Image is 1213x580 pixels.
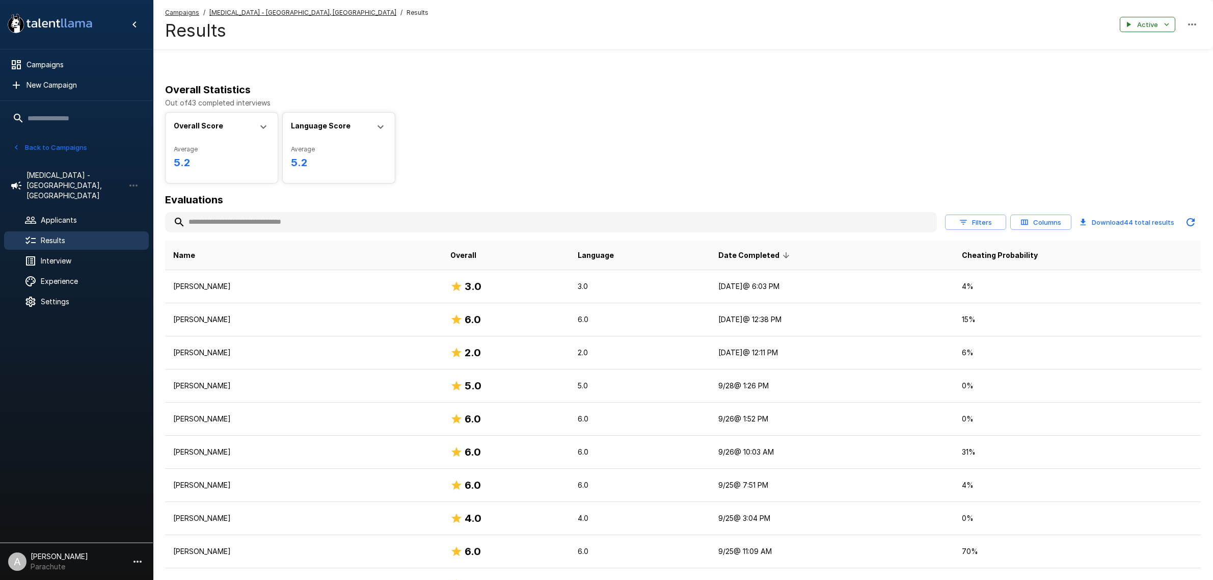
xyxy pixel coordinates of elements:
[962,281,1193,292] p: 4 %
[173,480,434,490] p: [PERSON_NAME]
[578,249,614,261] span: Language
[578,414,702,424] p: 6.0
[173,249,195,261] span: Name
[578,513,702,523] p: 4.0
[962,480,1193,490] p: 4 %
[173,414,434,424] p: [PERSON_NAME]
[465,278,481,295] h6: 3.0
[174,144,269,154] span: Average
[174,121,223,130] b: Overall Score
[465,345,481,361] h6: 2.0
[291,154,387,171] h6: 5.2
[945,215,1006,230] button: Filters
[710,336,953,370] td: [DATE] @ 12:11 PM
[173,381,434,391] p: [PERSON_NAME]
[1180,212,1201,232] button: Updated Today - 4:41 PM
[173,281,434,292] p: [PERSON_NAME]
[165,98,1201,108] p: Out of 43 completed interviews
[710,270,953,303] td: [DATE] @ 6:03 PM
[450,249,476,261] span: Overall
[173,513,434,523] p: [PERSON_NAME]
[291,144,387,154] span: Average
[718,249,793,261] span: Date Completed
[465,311,481,328] h6: 6.0
[578,281,702,292] p: 3.0
[962,513,1193,523] p: 0 %
[174,154,269,171] h6: 5.2
[578,314,702,325] p: 6.0
[291,121,351,130] b: Language Score
[962,414,1193,424] p: 0 %
[165,20,428,41] h4: Results
[173,314,434,325] p: [PERSON_NAME]
[710,436,953,469] td: 9/26 @ 10:03 AM
[1075,212,1178,232] button: Download44 total results
[578,348,702,358] p: 2.0
[165,84,251,96] b: Overall Statistics
[465,411,481,427] h6: 6.0
[578,480,702,490] p: 6.0
[173,447,434,457] p: [PERSON_NAME]
[710,535,953,568] td: 9/25 @ 11:09 AM
[465,444,481,460] h6: 6.0
[578,546,702,557] p: 6.0
[710,469,953,502] td: 9/25 @ 7:51 PM
[962,381,1193,391] p: 0 %
[465,510,481,526] h6: 4.0
[578,381,702,391] p: 5.0
[465,477,481,493] h6: 6.0
[710,370,953,403] td: 9/28 @ 1:26 PM
[1120,17,1175,33] button: Active
[173,348,434,358] p: [PERSON_NAME]
[710,502,953,535] td: 9/25 @ 3:04 PM
[710,403,953,436] td: 9/26 @ 1:52 PM
[962,447,1193,457] p: 31 %
[962,546,1193,557] p: 70 %
[962,314,1193,325] p: 15 %
[1010,215,1071,230] button: Columns
[962,249,1038,261] span: Cheating Probability
[578,447,702,457] p: 6.0
[465,378,481,394] h6: 5.0
[173,546,434,557] p: [PERSON_NAME]
[710,303,953,336] td: [DATE] @ 12:38 PM
[165,194,223,206] b: Evaluations
[962,348,1193,358] p: 6 %
[465,543,481,560] h6: 6.0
